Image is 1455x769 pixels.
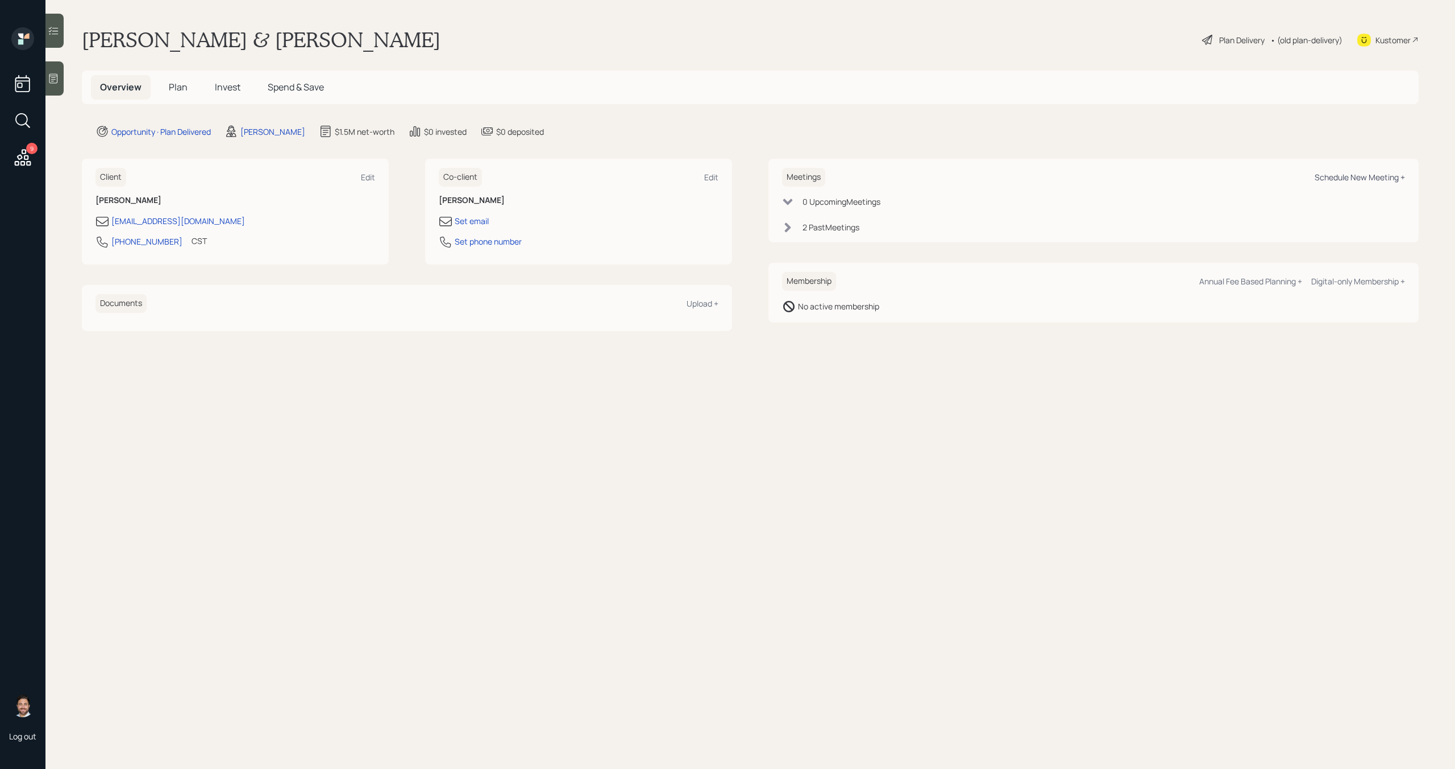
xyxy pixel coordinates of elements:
[439,196,718,205] h6: [PERSON_NAME]
[1219,34,1265,46] div: Plan Delivery
[1315,172,1405,183] div: Schedule New Meeting +
[687,298,718,309] div: Upload +
[782,168,825,187] h6: Meetings
[82,27,440,52] h1: [PERSON_NAME] & [PERSON_NAME]
[215,81,240,93] span: Invest
[455,215,489,227] div: Set email
[111,215,245,227] div: [EMAIL_ADDRESS][DOMAIN_NAME]
[169,81,188,93] span: Plan
[192,235,207,247] div: CST
[496,126,544,138] div: $0 deposited
[803,221,859,233] div: 2 Past Meeting s
[26,143,38,154] div: 9
[111,235,182,247] div: [PHONE_NUMBER]
[95,168,126,187] h6: Client
[803,196,880,208] div: 0 Upcoming Meeting s
[1311,276,1405,287] div: Digital-only Membership +
[1270,34,1342,46] div: • (old plan-delivery)
[704,172,718,183] div: Edit
[335,126,394,138] div: $1.5M net-worth
[95,294,147,313] h6: Documents
[1199,276,1302,287] div: Annual Fee Based Planning +
[782,272,836,291] h6: Membership
[111,126,211,138] div: Opportunity · Plan Delivered
[11,694,34,717] img: michael-russo-headshot.png
[240,126,305,138] div: [PERSON_NAME]
[1375,34,1411,46] div: Kustomer
[9,731,36,742] div: Log out
[361,172,375,183] div: Edit
[798,300,879,312] div: No active membership
[439,168,482,187] h6: Co-client
[95,196,375,205] h6: [PERSON_NAME]
[268,81,324,93] span: Spend & Save
[100,81,142,93] span: Overview
[455,235,522,247] div: Set phone number
[424,126,467,138] div: $0 invested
